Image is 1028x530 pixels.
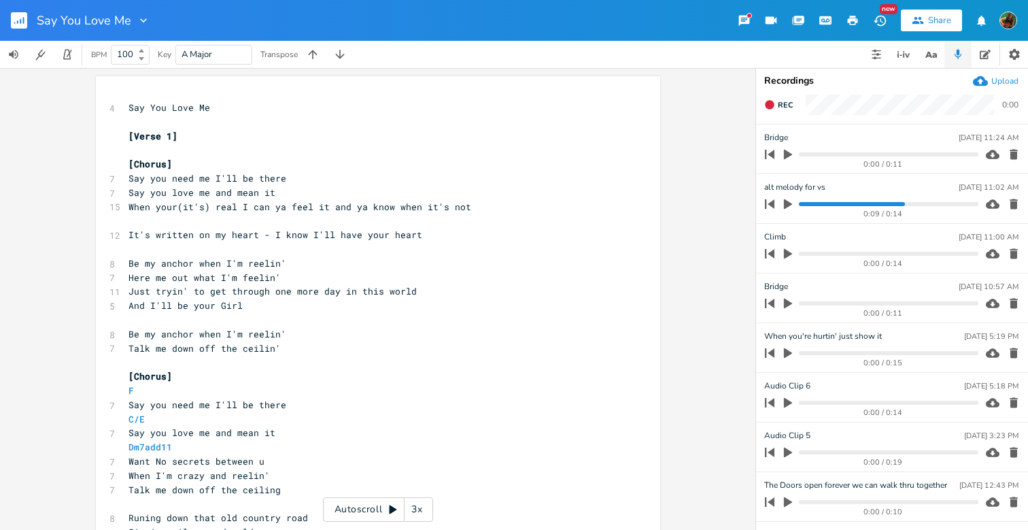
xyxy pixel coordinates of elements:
span: [Chorus] [128,370,172,382]
div: New [880,4,897,14]
div: Share [928,14,951,27]
div: 3x [405,497,429,522]
div: 0:00 / 0:19 [788,459,978,466]
span: When I'm crazy and reelin' [128,469,270,482]
span: Audio Clip 6 [764,380,810,393]
span: Say you need me I'll be there [128,399,286,411]
button: Upload [973,73,1018,88]
div: [DATE] 11:24 AM [959,134,1018,142]
div: [DATE] 12:43 PM [959,482,1018,489]
div: 0:00 / 0:15 [788,359,978,367]
span: And I'll be your Girl [128,299,243,312]
span: Dm7add11 [128,441,172,453]
div: BPM [91,51,107,59]
span: A Major [182,48,212,61]
span: C/E [128,413,145,425]
div: 0:09 / 0:14 [788,210,978,218]
span: alt melody for vs [764,181,825,194]
div: 0:00 / 0:14 [788,409,978,416]
span: Say You Love Me [128,101,210,114]
div: Recordings [764,76,1020,86]
div: [DATE] 11:02 AM [959,184,1018,191]
div: Key [158,50,171,59]
div: [DATE] 10:57 AM [959,283,1018,291]
span: Just tryin' to get through one more day in this world [128,285,417,297]
span: Talk me down off the ceilin' [128,342,281,354]
span: The Doors open forever we can walk thru together [764,479,947,492]
span: Climb [764,231,786,244]
div: Transpose [260,50,298,59]
span: Rec [778,100,793,110]
div: 0:00 / 0:11 [788,310,978,317]
span: Say you love me and mean it [128,427,275,439]
div: 0:00 / 0:11 [788,161,978,168]
div: [DATE] 5:19 PM [964,333,1018,340]
span: It's written on my heart - I know I'll have your heart [128,229,422,241]
span: Be my anchor when I'm reelin' [128,328,286,340]
span: Bridge [764,131,788,144]
span: Want No secrets between u [128,455,264,467]
div: [DATE] 3:23 PM [964,432,1018,440]
div: [DATE] 11:00 AM [959,233,1018,241]
span: Be my anchor when I'm reelin' [128,257,286,269]
span: Bridge [764,280,788,293]
button: Share [901,10,962,31]
span: Here me out what I'm feelin' [128,271,281,284]
div: Autoscroll [323,497,433,522]
button: New [866,8,893,33]
div: 0:00 / 0:14 [788,260,978,267]
span: When you're hurtin' just show it [764,330,882,343]
img: Susan Rowe [999,12,1017,29]
span: [Verse 1] [128,130,177,142]
div: [DATE] 5:18 PM [964,382,1018,390]
span: Runing down that old country road [128,512,308,524]
button: Rec [759,94,798,116]
span: [Chorus] [128,158,172,170]
span: Say You Love Me [37,14,131,27]
div: Upload [991,76,1018,86]
div: 0:00 / 0:10 [788,508,978,516]
span: Say you love me and mean it [128,186,275,199]
span: F [128,384,134,397]
span: Audio Clip 5 [764,429,810,442]
span: When your(it's) real I can ya feel it and ya know when it's not [128,201,471,213]
span: Talk me down off the ceiling [128,484,281,496]
div: 0:00 [1002,101,1018,109]
span: Say you need me I'll be there [128,172,286,184]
